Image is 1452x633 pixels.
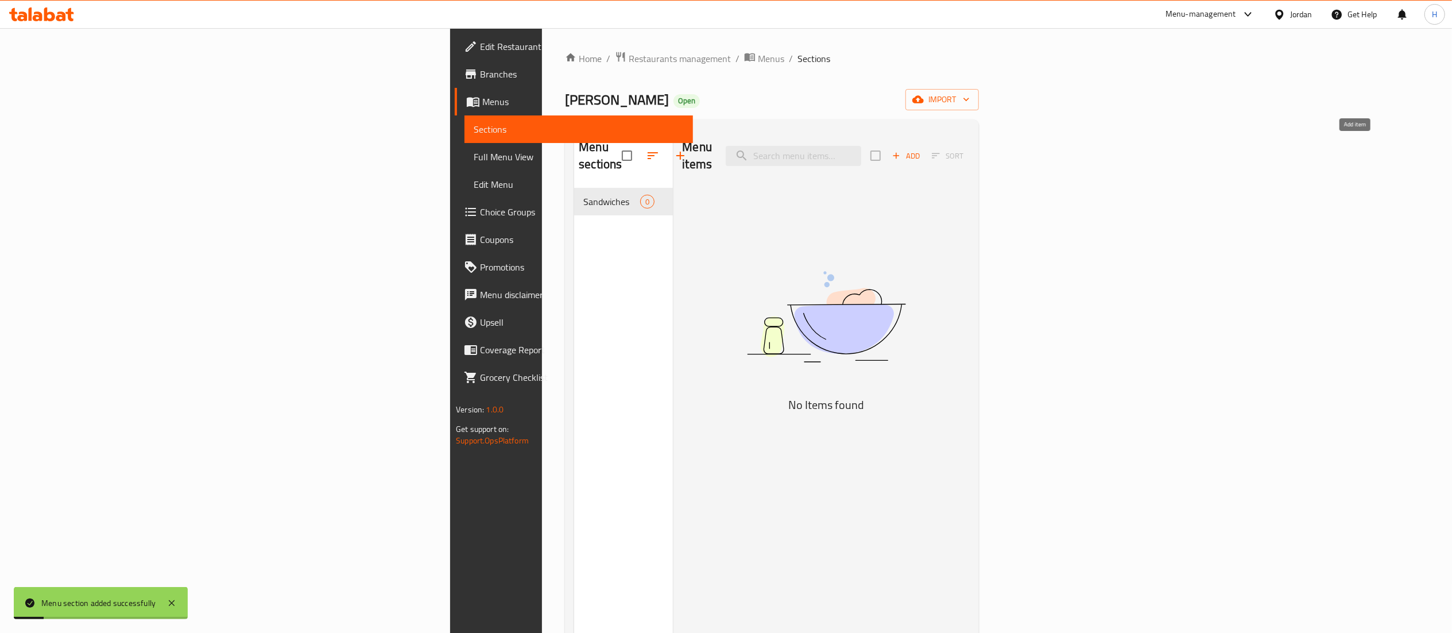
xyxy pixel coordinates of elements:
[915,92,970,107] span: import
[744,51,784,66] a: Menus
[455,281,692,308] a: Menu disclaimer
[455,253,692,281] a: Promotions
[726,146,861,166] input: search
[480,205,683,219] span: Choice Groups
[455,60,692,88] a: Branches
[565,51,979,66] nav: breadcrumb
[888,147,924,165] button: Add
[480,233,683,246] span: Coupons
[480,67,683,81] span: Branches
[682,138,712,173] h2: Menu items
[455,226,692,253] a: Coupons
[480,370,683,384] span: Grocery Checklist
[758,52,784,65] span: Menus
[1166,7,1236,21] div: Menu-management
[574,183,673,220] nav: Menu sections
[905,89,979,110] button: import
[1290,8,1312,21] div: Jordan
[456,433,529,448] a: Support.OpsPlatform
[797,52,830,65] span: Sections
[480,315,683,329] span: Upsell
[486,402,504,417] span: 1.0.0
[583,195,640,209] span: Sandwiches
[455,33,692,60] a: Edit Restaurant
[789,52,793,65] li: /
[480,40,683,53] span: Edit Restaurant
[464,171,692,198] a: Edit Menu
[455,308,692,336] a: Upsell
[455,88,692,115] a: Menus
[474,150,683,164] span: Full Menu View
[482,95,683,109] span: Menus
[480,343,683,357] span: Coverage Report
[667,142,694,169] button: Add section
[41,597,156,609] div: Menu section added successfully
[464,143,692,171] a: Full Menu View
[890,149,921,163] span: Add
[641,196,654,207] span: 0
[735,52,739,65] li: /
[574,188,673,215] div: Sandwiches0
[615,144,639,168] span: Select all sections
[464,115,692,143] a: Sections
[455,198,692,226] a: Choice Groups
[924,147,971,165] span: Select section first
[455,336,692,364] a: Coverage Report
[1432,8,1437,21] span: H
[474,177,683,191] span: Edit Menu
[683,396,970,414] h5: No Items found
[474,122,683,136] span: Sections
[480,260,683,274] span: Promotions
[455,364,692,391] a: Grocery Checklist
[456,402,484,417] span: Version:
[683,241,970,393] img: dish.svg
[480,288,683,302] span: Menu disclaimer
[456,422,509,437] span: Get support on:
